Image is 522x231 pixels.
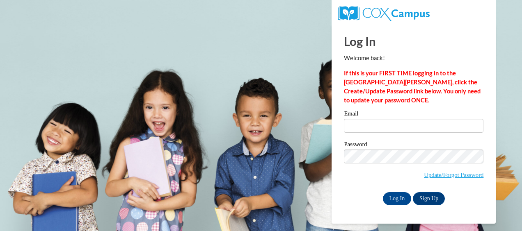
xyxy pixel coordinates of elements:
[344,111,483,119] label: Email
[338,6,429,21] img: COX Campus
[383,192,412,205] input: Log In
[338,9,429,16] a: COX Campus
[413,192,445,205] a: Sign Up
[344,141,483,149] label: Password
[424,172,483,178] a: Update/Forgot Password
[344,33,483,50] h1: Log In
[344,70,481,104] strong: If this is your FIRST TIME logging in to the [GEOGRAPHIC_DATA][PERSON_NAME], click the Create/Upd...
[344,54,483,63] p: Welcome back!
